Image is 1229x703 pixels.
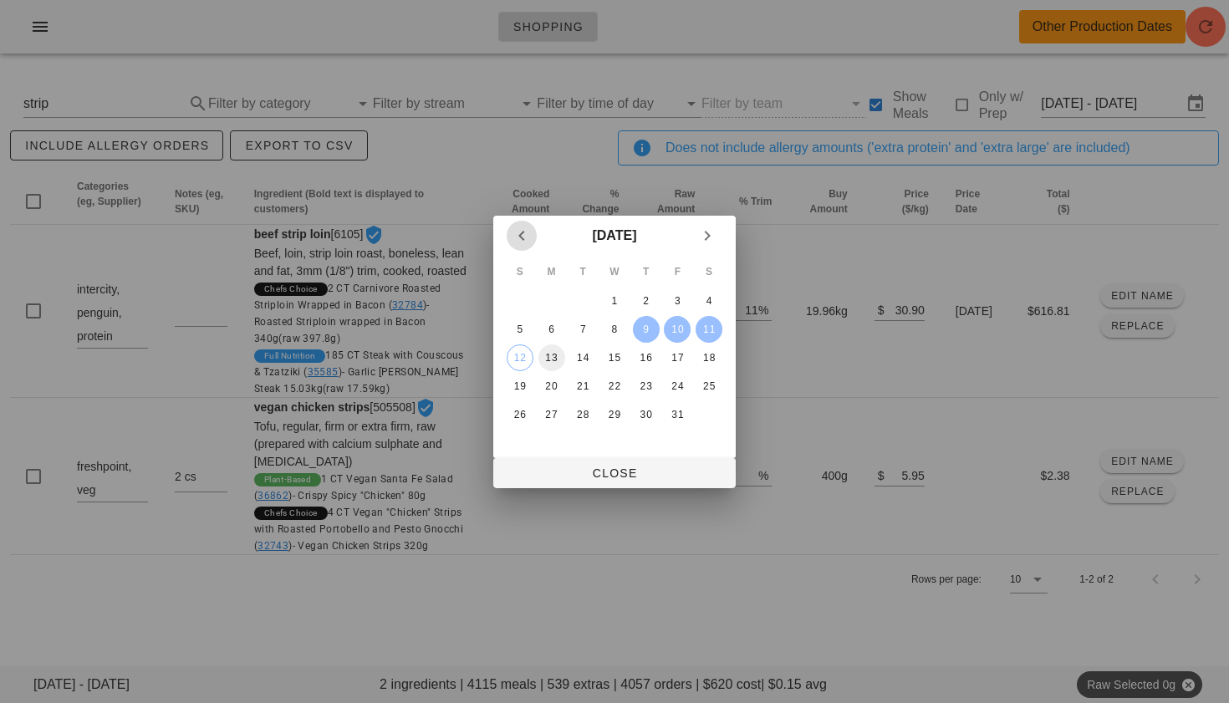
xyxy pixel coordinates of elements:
th: S [694,257,724,286]
div: 22 [601,380,628,392]
div: 30 [633,409,660,420]
button: Close [493,458,736,488]
div: 6 [538,323,565,335]
button: 8 [601,316,628,343]
button: 4 [696,288,722,314]
div: 16 [633,352,660,364]
div: 20 [538,380,565,392]
button: 11 [696,316,722,343]
div: 10 [664,323,691,335]
button: 27 [538,401,565,428]
div: 31 [664,409,691,420]
button: 1 [601,288,628,314]
div: 14 [569,352,596,364]
button: Next month [692,221,722,251]
button: 7 [569,316,596,343]
button: 10 [664,316,691,343]
button: 15 [601,344,628,371]
button: 31 [664,401,691,428]
div: 5 [507,323,533,335]
th: T [631,257,661,286]
th: W [599,257,630,286]
button: 13 [538,344,565,371]
div: 3 [664,295,691,307]
div: 27 [538,409,565,420]
button: 9 [633,316,660,343]
div: 8 [601,323,628,335]
div: 4 [696,295,722,307]
button: 30 [633,401,660,428]
div: 28 [569,409,596,420]
button: [DATE] [585,219,643,252]
div: 21 [569,380,596,392]
button: 16 [633,344,660,371]
button: 21 [569,373,596,400]
button: 20 [538,373,565,400]
div: 9 [633,323,660,335]
div: 25 [696,380,722,392]
div: 7 [569,323,596,335]
button: 24 [664,373,691,400]
div: 12 [507,352,533,364]
div: 17 [664,352,691,364]
div: 23 [633,380,660,392]
div: 19 [507,380,533,392]
button: 25 [696,373,722,400]
div: 29 [601,409,628,420]
th: S [505,257,535,286]
button: 23 [633,373,660,400]
button: 5 [507,316,533,343]
button: 17 [664,344,691,371]
button: 12 [507,344,533,371]
button: 2 [633,288,660,314]
div: 1 [601,295,628,307]
button: 28 [569,401,596,428]
button: 22 [601,373,628,400]
button: 6 [538,316,565,343]
button: 19 [507,373,533,400]
div: 24 [664,380,691,392]
div: 2 [633,295,660,307]
button: 18 [696,344,722,371]
div: 11 [696,323,722,335]
span: Close [507,466,722,480]
button: Previous month [507,221,537,251]
div: 13 [538,352,565,364]
th: F [663,257,693,286]
div: 18 [696,352,722,364]
button: 29 [601,401,628,428]
button: 3 [664,288,691,314]
th: M [537,257,567,286]
button: 26 [507,401,533,428]
button: 14 [569,344,596,371]
div: 26 [507,409,533,420]
th: T [568,257,598,286]
div: 15 [601,352,628,364]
